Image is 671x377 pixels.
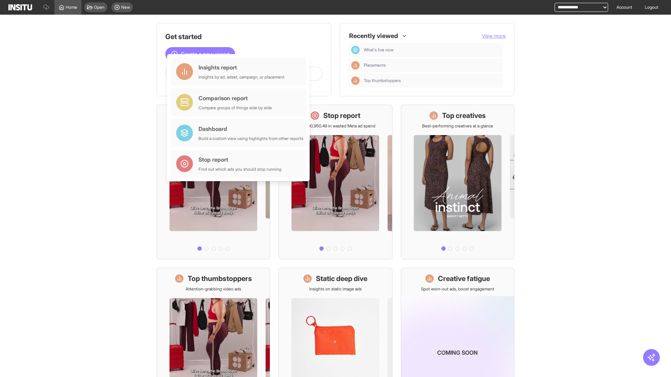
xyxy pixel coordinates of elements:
span: What's live now [364,47,500,53]
div: Dashboard [351,46,360,54]
div: Build a custom view using highlights from other reports [199,136,303,141]
h1: Stop report [323,111,360,120]
span: Top thumbstoppers [364,78,401,83]
div: Find out which ads you should stop running [199,167,281,172]
p: Save £30,950.49 in wasted Meta ad spend [295,123,375,129]
h1: Top thumbstoppers [188,274,252,283]
div: Compare groups of things side by side [199,105,272,111]
div: Insights [351,76,360,85]
h1: Get started [165,32,323,42]
span: New [121,5,130,10]
div: Comparison report [199,94,272,102]
a: What's live nowSee all active ads instantly [157,105,270,259]
h1: Top creatives [442,111,486,120]
span: Placements [364,62,500,68]
div: Insights [351,61,360,69]
a: Stop reportSave £30,950.49 in wasted Meta ad spend [279,105,392,259]
p: Insights on static image ads [309,286,362,292]
h1: Static deep dive [316,274,367,283]
div: Dashboard [199,125,303,133]
span: View more [482,33,506,39]
p: Attention-grabbing video ads [186,286,241,292]
span: Home [66,5,77,10]
div: Stop report [199,155,281,164]
span: Open [94,5,104,10]
span: Placements [364,62,386,68]
img: Logo [8,4,32,10]
a: Top creativesBest-performing creatives at a glance [401,105,514,259]
div: Insights by ad, adset, campaign, or placement [199,74,284,80]
button: View more [482,32,506,39]
div: Insights report [199,63,284,72]
button: Create a new report [165,47,235,61]
p: Best-performing creatives at a glance [422,123,493,129]
span: Top thumbstoppers [364,78,500,83]
span: What's live now [364,47,394,53]
span: Create a new report [181,50,230,58]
